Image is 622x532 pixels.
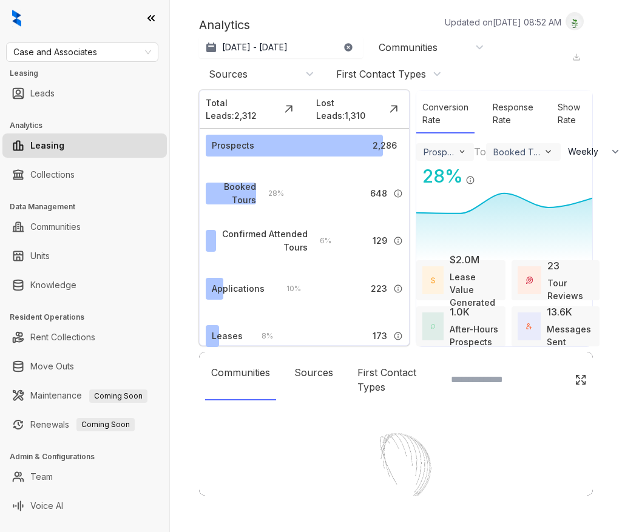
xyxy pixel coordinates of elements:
[416,163,463,190] div: 28 %
[393,189,403,198] img: Info
[566,15,583,28] img: UserAvatar
[30,215,81,239] a: Communities
[199,36,363,58] button: [DATE] - [DATE]
[351,359,436,400] div: First Contact Types
[256,187,284,200] div: 28 %
[572,53,581,61] img: Download
[10,201,169,212] h3: Data Management
[379,41,438,54] div: Communities
[308,234,331,247] div: 6 %
[547,258,559,273] div: 23
[2,81,167,106] li: Leads
[2,383,167,408] li: Maintenance
[30,465,53,489] a: Team
[450,323,499,348] div: After-Hours Prospects
[431,277,435,284] img: LeaseValue
[373,139,397,152] span: 2,286
[199,16,250,34] p: Analytics
[212,180,256,207] div: Booked Tours
[552,95,586,133] div: Show Rate
[212,282,265,295] div: Applications
[89,389,147,403] span: Coming Soon
[30,163,75,187] a: Collections
[30,354,74,379] a: Move Outs
[30,244,50,268] a: Units
[2,163,167,187] li: Collections
[2,244,167,268] li: Units
[30,412,135,437] a: RenewalsComing Soon
[568,146,605,158] span: Weekly
[2,465,167,489] li: Team
[385,100,403,118] img: Click Icon
[550,374,559,384] img: SearchIcon
[493,147,541,157] div: Booked Tours
[288,359,339,400] div: Sources
[465,175,475,185] img: Info
[371,282,387,295] span: 223
[12,10,21,27] img: logo
[205,359,276,400] div: Communities
[431,324,435,329] img: AfterHoursConversations
[547,305,572,319] div: 13.6K
[249,329,273,343] div: 8 %
[416,95,475,133] div: Conversion Rate
[209,67,248,81] div: Sources
[2,494,167,518] li: Voice AI
[10,451,169,462] h3: Admin & Configurations
[393,236,403,246] img: Info
[526,323,532,329] img: TotalFum
[212,139,254,152] div: Prospects
[373,234,387,247] span: 129
[30,325,95,349] a: Rent Collections
[212,329,243,343] div: Leases
[2,412,167,437] li: Renewals
[575,374,587,386] img: Click Icon
[222,41,288,53] p: [DATE] - [DATE]
[450,305,470,319] div: 1.0K
[336,67,426,81] div: First Contact Types
[10,68,169,79] h3: Leasing
[2,325,167,349] li: Rent Collections
[487,95,539,133] div: Response Rate
[2,273,167,297] li: Knowledge
[475,164,493,183] img: Click Icon
[30,81,55,106] a: Leads
[2,354,167,379] li: Move Outs
[274,282,301,295] div: 10 %
[458,147,467,156] img: ViewFilterArrow
[336,408,457,529] img: Loader
[393,331,403,341] img: Info
[2,133,167,158] li: Leasing
[280,100,298,118] img: Click Icon
[543,147,553,157] img: ViewFilterArrow
[30,494,63,518] a: Voice AI
[13,43,151,61] span: Case and Associates
[206,96,280,122] div: Total Leads: 2,312
[424,147,455,157] div: Prospects
[393,284,403,294] img: Info
[30,273,76,297] a: Knowledge
[373,329,387,343] span: 173
[30,133,64,158] a: Leasing
[445,16,561,29] p: Updated on [DATE] 08:52 AM
[212,227,308,254] div: Confirmed Attended Tours
[526,277,533,283] img: TourReviews
[10,312,169,323] h3: Resident Operations
[370,187,387,200] span: 648
[10,120,169,131] h3: Analytics
[316,96,385,122] div: Lost Leads: 1,310
[474,144,486,159] div: To
[76,418,135,431] span: Coming Soon
[547,277,593,302] div: Tour Reviews
[2,215,167,239] li: Communities
[547,323,593,348] div: Messages Sent
[450,271,499,309] div: Lease Value Generated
